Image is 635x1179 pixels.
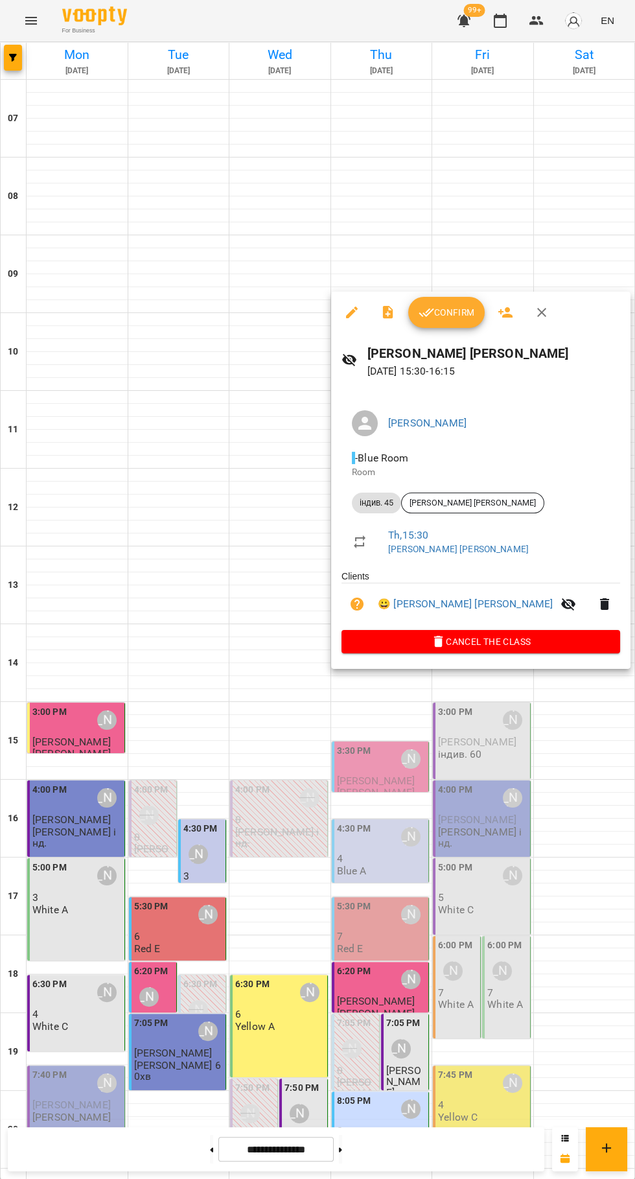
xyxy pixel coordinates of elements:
button: Cancel the class [341,630,620,653]
span: індив. 45 [352,497,401,509]
a: [PERSON_NAME] [PERSON_NAME] [388,544,529,554]
button: Confirm [408,297,485,328]
a: [PERSON_NAME] [388,417,467,429]
a: Th , 15:30 [388,529,428,541]
div: [PERSON_NAME] [PERSON_NAME] [401,493,544,513]
span: Confirm [419,305,474,320]
p: Room [352,466,610,479]
a: 😀 [PERSON_NAME] [PERSON_NAME] [378,596,553,612]
button: Unpaid. Bill the attendance? [341,589,373,620]
p: [DATE] 15:30 - 16:15 [367,364,620,379]
ul: Clients [341,570,620,630]
span: Cancel the class [352,634,610,649]
span: - Blue Room [352,452,411,464]
span: [PERSON_NAME] [PERSON_NAME] [402,497,544,509]
h6: [PERSON_NAME] [PERSON_NAME] [367,344,620,364]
